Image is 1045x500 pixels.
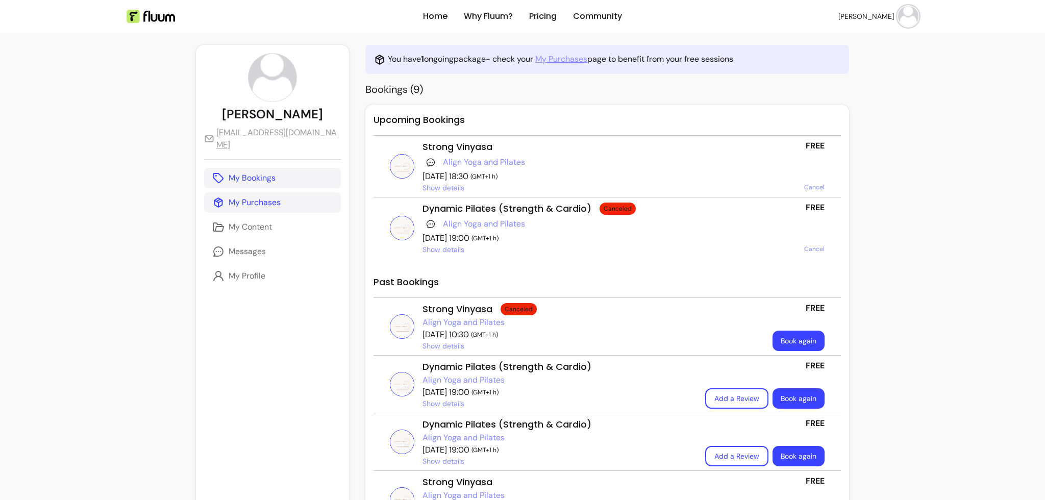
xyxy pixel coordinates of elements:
[838,11,894,21] span: [PERSON_NAME]
[204,192,341,213] a: My Purchases
[422,244,464,255] span: Show details
[229,221,272,233] p: My Content
[422,170,796,183] p: [DATE] 18:30
[705,446,768,466] button: Add a Review
[422,316,505,329] a: Align Yoga and Pilates
[471,446,499,454] span: ( GMT+1 h )
[222,106,323,122] p: [PERSON_NAME]
[573,10,622,22] a: Community
[602,205,634,213] span: Canceled
[204,266,341,286] a: My Profile
[806,140,825,152] p: FREE
[773,388,825,409] a: Book again
[529,10,557,22] a: Pricing
[471,388,499,396] span: ( GMT+1 h )
[390,430,414,454] img: Picture of Align Yoga and Pilates
[127,10,175,23] img: Fluum Logo
[422,475,697,489] div: Strong Vinyasa
[229,245,266,258] p: Messages
[422,202,796,216] div: Dynamic Pilates (Strength & Cardio)
[535,53,587,65] a: My Purchases
[374,113,841,136] h2: Upcoming Bookings
[443,156,525,168] a: Align Yoga and Pilates
[422,432,505,444] span: Click to open Provider profile
[248,54,296,102] img: avatar
[204,168,341,188] a: My Bookings
[229,270,265,282] p: My Profile
[422,444,697,456] p: [DATE] 19:00
[421,54,424,64] b: 1
[705,388,768,409] button: Add a Review
[806,302,825,314] p: FREE
[804,245,825,253] span: Cancel
[422,386,697,398] p: [DATE] 19:00
[422,398,464,409] span: Show details
[471,331,498,339] span: ( GMT+1 h )
[804,183,825,191] span: Cancel
[422,316,505,329] span: Click to open Provider profile
[471,234,499,242] span: ( GMT+1 h )
[204,127,341,151] a: [EMAIL_ADDRESS][DOMAIN_NAME]
[470,172,497,181] span: ( GMT+1 h )
[422,140,796,154] div: Strong Vinyasa
[443,218,525,230] a: Align Yoga and Pilates
[365,45,849,74] div: You have ongoing package - check your page to benefit from your free sessions
[773,446,825,466] a: Book again
[773,331,825,351] a: Book again
[503,305,535,313] span: Canceled
[443,218,525,230] span: Click to open Provider profile
[898,6,918,27] img: avatar
[422,183,464,193] span: Show details
[422,432,505,444] a: Align Yoga and Pilates
[374,275,841,298] h2: Past Bookings
[422,302,764,316] div: Strong Vinyasa
[806,202,825,214] p: FREE
[390,154,414,179] img: Picture of Align Yoga and Pilates
[422,374,505,386] a: Align Yoga and Pilates
[390,216,414,240] img: Picture of Align Yoga and Pilates
[390,372,414,396] img: Picture of Align Yoga and Pilates
[806,360,825,372] p: FREE
[422,374,505,386] span: Click to open Provider profile
[806,475,825,487] p: FREE
[229,172,276,184] p: My Bookings
[204,241,341,262] a: Messages
[229,196,281,209] p: My Purchases
[443,156,525,168] span: Click to open Provider profile
[422,329,764,341] p: [DATE] 10:30
[422,232,796,244] p: [DATE] 19:00
[422,456,464,466] span: Show details
[806,417,825,430] p: FREE
[423,10,447,22] a: Home
[422,360,697,374] div: Dynamic Pilates (Strength & Cardio)
[390,314,414,339] img: Picture of Align Yoga and Pilates
[838,6,918,27] button: avatar[PERSON_NAME]
[422,417,697,432] div: Dynamic Pilates (Strength & Cardio)
[464,10,513,22] a: Why Fluum?
[204,217,341,237] a: My Content
[365,82,849,96] h2: Bookings ( 9 )
[422,341,464,351] span: Show details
